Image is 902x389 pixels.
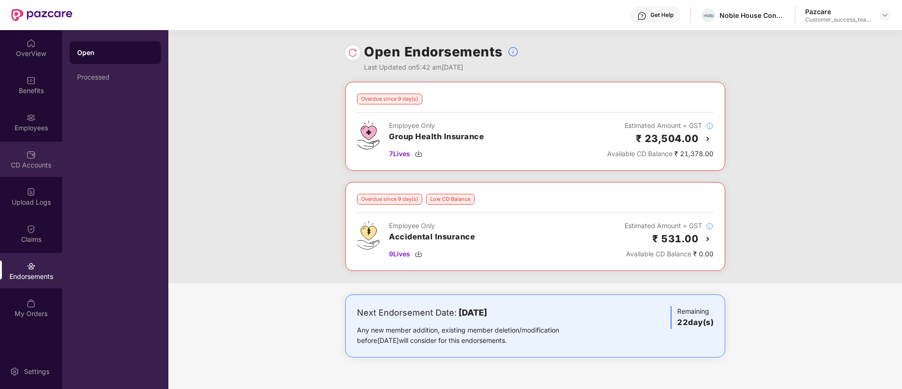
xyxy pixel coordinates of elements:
[21,367,52,376] div: Settings
[357,306,589,319] div: Next Endorsement Date:
[607,149,713,159] div: ₹ 21,378.00
[10,367,19,376] img: svg+xml;base64,PHN2ZyBpZD0iU2V0dGluZy0yMHgyMCIgeG1sbnM9Imh0dHA6Ly93d3cudzMub3JnLzIwMDAvc3ZnIiB3aW...
[26,224,36,234] img: svg+xml;base64,PHN2ZyBpZD0iQ2xhaW0iIHhtbG5zPSJodHRwOi8vd3d3LnczLm9yZy8yMDAwL3N2ZyIgd2lkdGg9IjIwIi...
[357,325,589,346] div: Any new member addition, existing member deletion/modification before [DATE] will consider for th...
[26,187,36,197] img: svg+xml;base64,PHN2ZyBpZD0iVXBsb2FkX0xvZ3MiIGRhdGEtbmFtZT0iVXBsb2FkIExvZ3MiIHhtbG5zPSJodHRwOi8vd3...
[881,11,889,19] img: svg+xml;base64,PHN2ZyBpZD0iRHJvcGRvd24tMzJ4MzIiIHhtbG5zPSJodHRwOi8vd3d3LnczLm9yZy8yMDAwL3N2ZyIgd2...
[389,149,410,159] span: 7 Lives
[26,113,36,122] img: svg+xml;base64,PHN2ZyBpZD0iRW1wbG95ZWVzIiB4bWxucz0iaHR0cDovL3d3dy53My5vcmcvMjAwMC9zdmciIHdpZHRoPS...
[77,73,153,81] div: Processed
[357,221,380,250] img: svg+xml;base64,PHN2ZyB4bWxucz0iaHR0cDovL3d3dy53My5vcmcvMjAwMC9zdmciIHdpZHRoPSI0OS4zMjEiIGhlaWdodD...
[720,11,785,20] div: Noble House Consulting
[26,150,36,159] img: svg+xml;base64,PHN2ZyBpZD0iQ0RfQWNjb3VudHMiIGRhdGEtbmFtZT0iQ0QgQWNjb3VudHMiIHhtbG5zPSJodHRwOi8vd3...
[348,48,357,57] img: svg+xml;base64,PHN2ZyBpZD0iUmVsb2FkLTMyeDMyIiB4bWxucz0iaHR0cDovL3d3dy53My5vcmcvMjAwMC9zdmciIHdpZH...
[357,194,422,205] div: Overdue since 9 day(s)
[459,308,487,318] b: [DATE]
[26,262,36,271] img: svg+xml;base64,PHN2ZyBpZD0iRW5kb3JzZW1lbnRzIiB4bWxucz0iaHR0cDovL3d3dy53My5vcmcvMjAwMC9zdmciIHdpZH...
[650,11,673,19] div: Get Help
[607,120,713,131] div: Estimated Amount + GST
[637,11,647,21] img: svg+xml;base64,PHN2ZyBpZD0iSGVscC0zMngzMiIgeG1sbnM9Imh0dHA6Ly93d3cudzMub3JnLzIwMDAvc3ZnIiB3aWR0aD...
[415,250,422,258] img: svg+xml;base64,PHN2ZyBpZD0iRG93bmxvYWQtMzJ4MzIiIHhtbG5zPSJodHRwOi8vd3d3LnczLm9yZy8yMDAwL3N2ZyIgd2...
[77,48,153,57] div: Open
[626,250,691,258] span: Available CD Balance
[389,231,475,243] h3: Accidental Insurance
[364,41,503,62] h1: Open Endorsements
[389,131,484,143] h3: Group Health Insurance
[426,194,475,205] div: Low CD Balance
[507,46,519,57] img: svg+xml;base64,PHN2ZyBpZD0iSW5mb18tXzMyeDMyIiBkYXRhLW5hbWU9IkluZm8gLSAzMngzMiIgeG1sbnM9Imh0dHA6Ly...
[11,9,72,21] img: New Pazcare Logo
[805,16,871,24] div: Customer_success_team_lead
[702,12,715,19] img: NH%20Logo-positive_horizontal%20(1).png
[415,150,422,158] img: svg+xml;base64,PHN2ZyBpZD0iRG93bmxvYWQtMzJ4MzIiIHhtbG5zPSJodHRwOi8vd3d3LnczLm9yZy8yMDAwL3N2ZyIgd2...
[636,131,699,146] h2: ₹ 23,504.00
[26,76,36,85] img: svg+xml;base64,PHN2ZyBpZD0iQmVuZWZpdHMiIHhtbG5zPSJodHRwOi8vd3d3LnczLm9yZy8yMDAwL3N2ZyIgd2lkdGg9Ij...
[389,249,410,259] span: 9 Lives
[671,306,713,329] div: Remaining
[625,221,713,231] div: Estimated Amount + GST
[805,7,871,16] div: Pazcare
[702,133,713,144] img: svg+xml;base64,PHN2ZyBpZD0iQmFjay0yMHgyMCIgeG1sbnM9Imh0dHA6Ly93d3cudzMub3JnLzIwMDAvc3ZnIiB3aWR0aD...
[652,231,698,246] h2: ₹ 531.00
[607,150,673,158] span: Available CD Balance
[357,120,380,150] img: svg+xml;base64,PHN2ZyB4bWxucz0iaHR0cDovL3d3dy53My5vcmcvMjAwMC9zdmciIHdpZHRoPSI0Ny43MTQiIGhlaWdodD...
[389,120,484,131] div: Employee Only
[389,221,475,231] div: Employee Only
[625,249,713,259] div: ₹ 0.00
[26,39,36,48] img: svg+xml;base64,PHN2ZyBpZD0iSG9tZSIgeG1sbnM9Imh0dHA6Ly93d3cudzMub3JnLzIwMDAvc3ZnIiB3aWR0aD0iMjAiIG...
[677,317,713,329] h3: 22 day(s)
[706,222,713,230] img: svg+xml;base64,PHN2ZyBpZD0iSW5mb18tXzMyeDMyIiBkYXRhLW5hbWU9IkluZm8gLSAzMngzMiIgeG1sbnM9Imh0dHA6Ly...
[357,94,422,104] div: Overdue since 9 day(s)
[364,62,519,72] div: Last Updated on 5:42 am[DATE]
[706,122,713,130] img: svg+xml;base64,PHN2ZyBpZD0iSW5mb18tXzMyeDMyIiBkYXRhLW5hbWU9IkluZm8gLSAzMngzMiIgeG1sbnM9Imh0dHA6Ly...
[702,233,713,245] img: svg+xml;base64,PHN2ZyBpZD0iQmFjay0yMHgyMCIgeG1sbnM9Imh0dHA6Ly93d3cudzMub3JnLzIwMDAvc3ZnIiB3aWR0aD...
[26,299,36,308] img: svg+xml;base64,PHN2ZyBpZD0iTXlfT3JkZXJzIiBkYXRhLW5hbWU9Ik15IE9yZGVycyIgeG1sbnM9Imh0dHA6Ly93d3cudz...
